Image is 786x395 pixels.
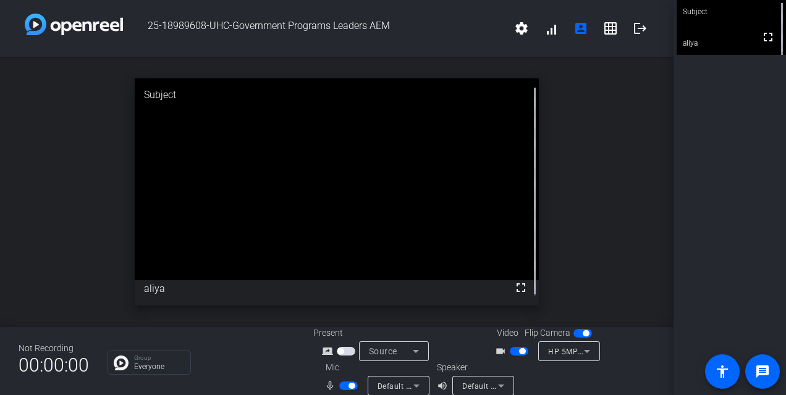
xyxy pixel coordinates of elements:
[761,30,775,44] mat-icon: fullscreen
[536,14,566,43] button: signal_cellular_alt
[437,361,511,374] div: Speaker
[134,363,184,370] p: Everyone
[369,346,397,356] span: Source
[513,280,528,295] mat-icon: fullscreen
[19,342,89,355] div: Not Recording
[378,381,693,391] span: Default - Microphone Array (2- Intel® Smart Sound Technology for Digital Microphones)
[313,361,437,374] div: Mic
[313,326,437,339] div: Present
[123,14,507,43] span: 25-18989608-UHC-Government Programs Leaders AEM
[114,355,129,370] img: Chat Icon
[633,21,648,36] mat-icon: logout
[755,364,770,379] mat-icon: message
[495,344,510,359] mat-icon: videocam_outline
[322,344,337,359] mat-icon: screen_share_outline
[324,378,339,393] mat-icon: mic_none
[462,381,604,391] span: Default - Speakers (2- Realtek(R) Audio)
[437,378,452,393] mat-icon: volume_up
[497,326,518,339] span: Video
[135,78,539,112] div: Subject
[548,346,655,356] span: HP 5MP Camera (30c9:0040)
[25,14,123,35] img: white-gradient.svg
[525,326,570,339] span: Flip Camera
[514,21,529,36] mat-icon: settings
[134,355,184,361] p: Group
[573,21,588,36] mat-icon: account_box
[19,350,89,380] span: 00:00:00
[715,364,730,379] mat-icon: accessibility
[603,21,618,36] mat-icon: grid_on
